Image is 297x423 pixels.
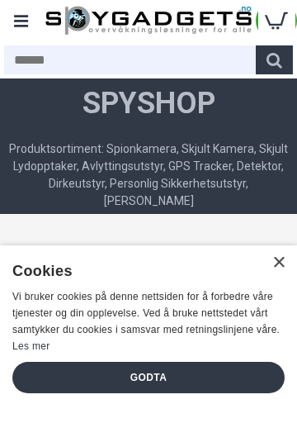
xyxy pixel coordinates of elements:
div: Cookies [12,258,274,289]
img: SpyGadgets.no [45,6,252,36]
h1: SpyShop [4,83,293,124]
span: Vi bruker cookies på denne nettsiden for å forbedre våre tjenester og din opplevelse. Ved å bruke... [12,291,280,335]
div: Godta [12,362,285,393]
div: Produktsortiment: Spionkamera, Skjult Kamera, Skjult Lydopptaker, Avlyttingsutstyr, GPS Tracker, ... [4,140,293,210]
div: Close [272,257,285,269]
a: Les mer, opens a new window [12,340,49,352]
